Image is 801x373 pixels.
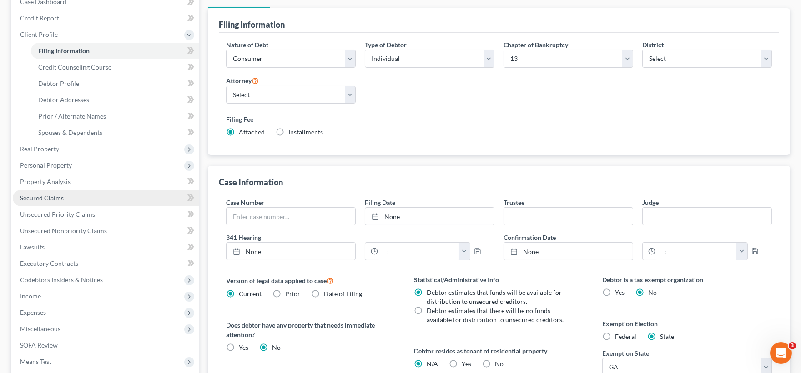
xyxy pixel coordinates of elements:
span: Yes [239,343,248,351]
span: Spouses & Dependents [38,129,102,136]
span: Debtor Profile [38,80,79,87]
a: Unsecured Priority Claims [13,206,199,223]
label: Confirmation Date [499,233,776,242]
span: Unsecured Priority Claims [20,210,95,218]
label: Statistical/Administrative Info [414,275,584,284]
span: Means Test [20,358,51,365]
a: None [227,243,355,260]
div: Filing Information [219,19,285,30]
a: Secured Claims [13,190,199,206]
span: Lawsuits [20,243,45,251]
a: None [365,208,494,225]
span: N/A [427,360,438,368]
label: 341 Hearing [222,233,499,242]
span: Credit Counseling Course [38,63,111,71]
label: Debtor resides as tenant of residential property [414,346,584,356]
input: -- : -- [655,243,737,260]
input: -- [504,208,633,225]
a: Lawsuits [13,239,199,255]
span: Debtor Addresses [38,96,89,104]
span: No [495,360,504,368]
span: Debtor estimates that there will be no funds available for distribution to unsecured creditors. [427,307,564,323]
label: Trustee [504,198,524,207]
input: -- : -- [378,243,459,260]
label: Filing Fee [226,114,772,124]
span: Prior / Alternate Names [38,112,106,120]
span: Yes [615,288,625,296]
span: 3 [789,342,796,349]
div: Case Information [219,177,283,188]
span: Credit Report [20,14,59,22]
a: Unsecured Nonpriority Claims [13,223,199,239]
span: Personal Property [20,161,72,169]
span: Unsecured Nonpriority Claims [20,227,107,234]
span: Executory Contracts [20,259,78,267]
a: Debtor Addresses [31,92,199,108]
label: Case Number [226,198,264,207]
span: Property Analysis [20,178,71,185]
span: Real Property [20,145,59,153]
a: Filing Information [31,43,199,59]
span: Filing Information [38,47,90,55]
a: Property Analysis [13,174,199,190]
span: Federal [615,333,636,340]
a: None [504,243,633,260]
span: Yes [462,360,472,368]
a: Credit Report [13,10,199,26]
span: State [660,333,674,340]
span: No [648,288,657,296]
label: Exemption Election [602,319,772,328]
label: Does debtor have any property that needs immediate attention? [226,320,396,339]
label: Version of legal data applied to case [226,275,396,286]
span: Codebtors Insiders & Notices [20,276,103,283]
label: Chapter of Bankruptcy [504,40,568,50]
span: Debtor estimates that funds will be available for distribution to unsecured creditors. [427,288,562,305]
span: Installments [288,128,323,136]
span: SOFA Review [20,341,58,349]
span: Expenses [20,308,46,316]
span: Miscellaneous [20,325,60,333]
span: Prior [285,290,300,298]
a: Credit Counseling Course [31,59,199,75]
a: Executory Contracts [13,255,199,272]
span: Client Profile [20,30,58,38]
a: Debtor Profile [31,75,199,92]
label: Exemption State [602,348,649,358]
a: SOFA Review [13,337,199,353]
a: Spouses & Dependents [31,124,199,141]
label: Filing Date [365,198,395,207]
span: Attached [239,128,265,136]
label: Attorney [226,75,259,86]
input: -- [643,208,771,225]
label: Debtor is a tax exempt organization [602,275,772,284]
span: Secured Claims [20,194,64,202]
span: Income [20,292,41,300]
iframe: Intercom live chat [770,342,792,364]
label: Judge [642,198,659,207]
span: No [272,343,281,351]
label: Type of Debtor [365,40,407,50]
a: Prior / Alternate Names [31,108,199,124]
label: Nature of Debt [226,40,268,50]
label: District [642,40,664,50]
span: Current [239,290,262,298]
span: Date of Filing [324,290,362,298]
input: Enter case number... [227,208,355,225]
